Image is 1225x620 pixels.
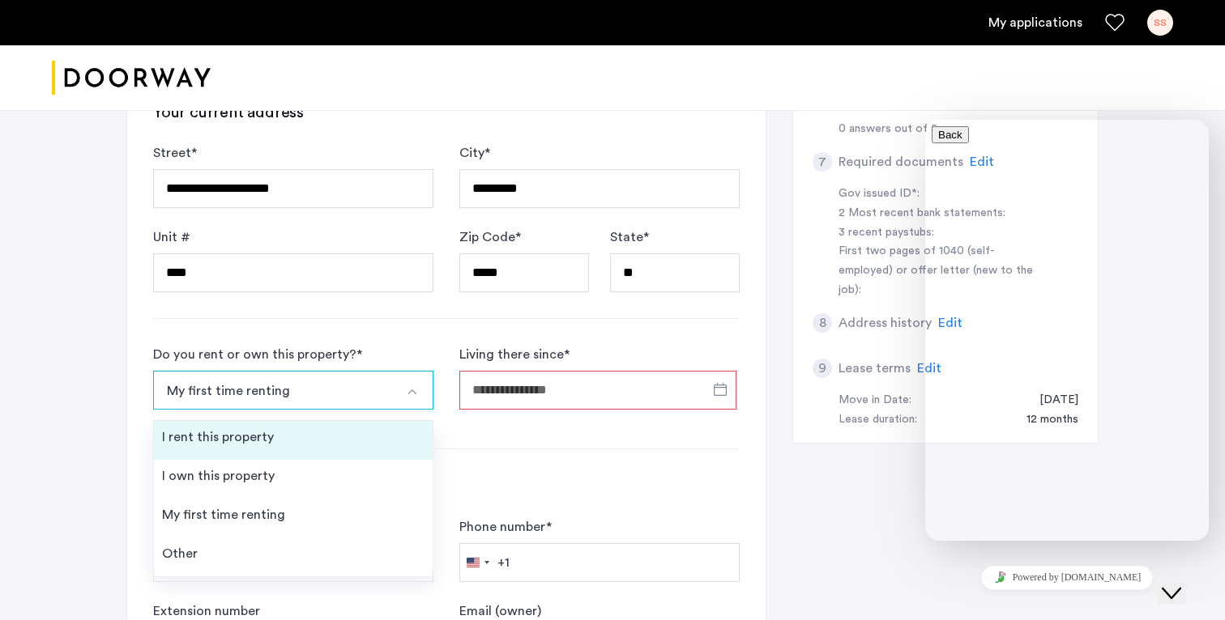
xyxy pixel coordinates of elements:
[839,391,911,410] div: Move in Date:
[610,227,649,247] label: State *
[839,410,917,430] div: Lease duration:
[1147,10,1173,36] div: SS
[153,345,362,364] div: Do you rent or own this property? *
[988,13,1082,32] a: My application
[460,544,510,581] button: Selected country
[162,466,275,486] div: I own this property
[925,559,1209,596] iframe: chat widget
[459,227,521,247] label: Zip Code *
[813,152,832,172] div: 7
[153,143,197,163] label: Street *
[1105,13,1125,32] a: Favorites
[711,380,730,399] button: Open calendar
[459,517,552,537] label: Phone number *
[839,313,932,333] h5: Address history
[813,313,832,333] div: 8
[839,185,1043,204] div: Gov issued ID*:
[395,371,433,410] button: Select option
[925,120,1209,541] iframe: chat widget
[153,227,190,247] label: Unit #
[153,371,395,410] button: Select option
[459,345,570,364] label: Living there since *
[1157,555,1209,604] iframe: chat widget
[497,553,510,572] div: +1
[813,359,832,378] div: 9
[839,359,911,378] h5: Lease terms
[839,204,1043,223] div: 2 Most recent bank statements:
[917,362,941,375] span: Edit
[459,143,490,163] label: City *
[153,101,740,124] h3: Your current address
[839,242,1043,300] div: First two pages of 1040 (self-employed) or offer letter (new to the job):
[162,427,274,447] div: I rent this property
[839,152,963,172] h5: Required documents
[406,385,419,398] img: arrow
[839,120,1078,139] div: 0 answers out of 5
[52,48,211,108] img: logo
[52,48,211,108] a: Cazamio logo
[839,223,1043,243] div: 3 recent paystubs:
[162,544,198,563] div: Other
[153,475,740,498] h3: Current Landlord
[162,505,285,524] div: My first time renting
